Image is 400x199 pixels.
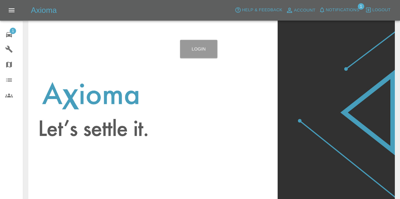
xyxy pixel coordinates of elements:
button: Open drawer [4,3,19,18]
span: 1 [358,3,364,10]
button: Help & Feedback [233,5,284,15]
a: Account [284,5,317,15]
a: Login [180,40,217,58]
button: Notifications [317,5,361,15]
span: Notifications [326,6,359,14]
h5: Axioma [31,5,57,15]
span: 1 [10,28,16,34]
span: Help & Feedback [242,6,282,14]
span: Logout [372,6,391,14]
button: Logout [364,5,392,15]
span: Account [294,7,316,14]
